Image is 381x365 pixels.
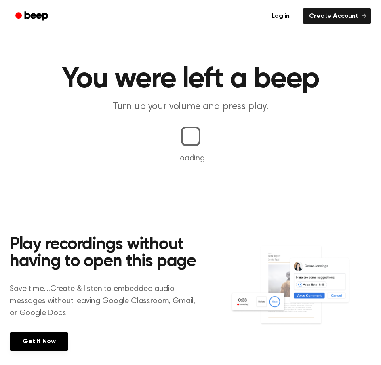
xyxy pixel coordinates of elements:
[10,65,371,94] h1: You were left a beep
[10,236,198,270] h2: Play recordings without having to open this page
[263,7,298,25] a: Log in
[10,152,371,165] p: Loading
[36,100,346,114] p: Turn up your volume and press play.
[10,283,198,319] p: Save time....Create & listen to embedded audio messages without leaving Google Classroom, Gmail, ...
[10,8,55,24] a: Beep
[10,332,68,351] a: Get It Now
[230,245,371,339] img: Voice Comments on Docs and Recording Widget
[303,8,371,24] a: Create Account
